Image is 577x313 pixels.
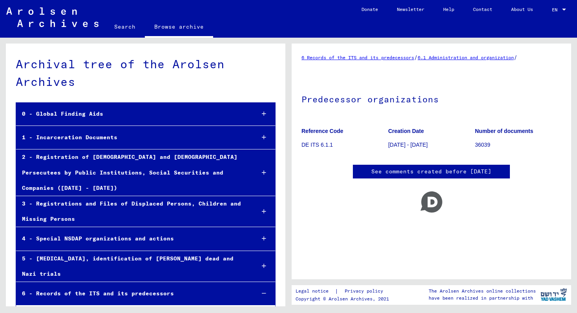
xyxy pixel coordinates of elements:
[16,149,248,196] div: 2 - Registration of [DEMOGRAPHIC_DATA] and [DEMOGRAPHIC_DATA] Persecutees by Public Institutions,...
[514,54,517,61] span: /
[414,54,418,61] span: /
[429,288,536,295] p: The Arolsen Archives online collections
[338,287,393,295] a: Privacy policy
[296,295,393,302] p: Copyright © Arolsen Archives, 2021
[296,287,393,295] div: |
[371,167,491,176] a: See comments created before [DATE]
[16,130,248,145] div: 1 - Incarceration Documents
[388,128,424,134] b: Creation Date
[16,231,248,246] div: 4 - Special NSDAP organizations and actions
[16,196,248,227] div: 3 - Registrations and Files of Displaced Persons, Children and Missing Persons
[552,7,561,13] span: EN
[16,251,248,282] div: 5 - [MEDICAL_DATA], identification of [PERSON_NAME] dead and Nazi trials
[301,141,388,149] p: DE ITS 6.1.1
[418,55,514,60] a: 6.1 Administration and organization
[429,295,536,302] p: have been realized in partnership with
[6,7,99,27] img: Arolsen_neg.svg
[16,286,248,301] div: 6 - Records of the ITS and its predecessors
[105,17,145,36] a: Search
[145,17,213,38] a: Browse archive
[16,106,248,122] div: 0 - Global Finding Aids
[16,55,276,91] div: Archival tree of the Arolsen Archives
[475,128,533,134] b: Number of documents
[301,128,343,134] b: Reference Code
[301,55,414,60] a: 6 Records of the ITS and its predecessors
[539,285,568,304] img: yv_logo.png
[475,141,561,149] p: 36039
[296,287,335,295] a: Legal notice
[388,141,475,149] p: [DATE] - [DATE]
[301,81,561,116] h1: Predecessor organizations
